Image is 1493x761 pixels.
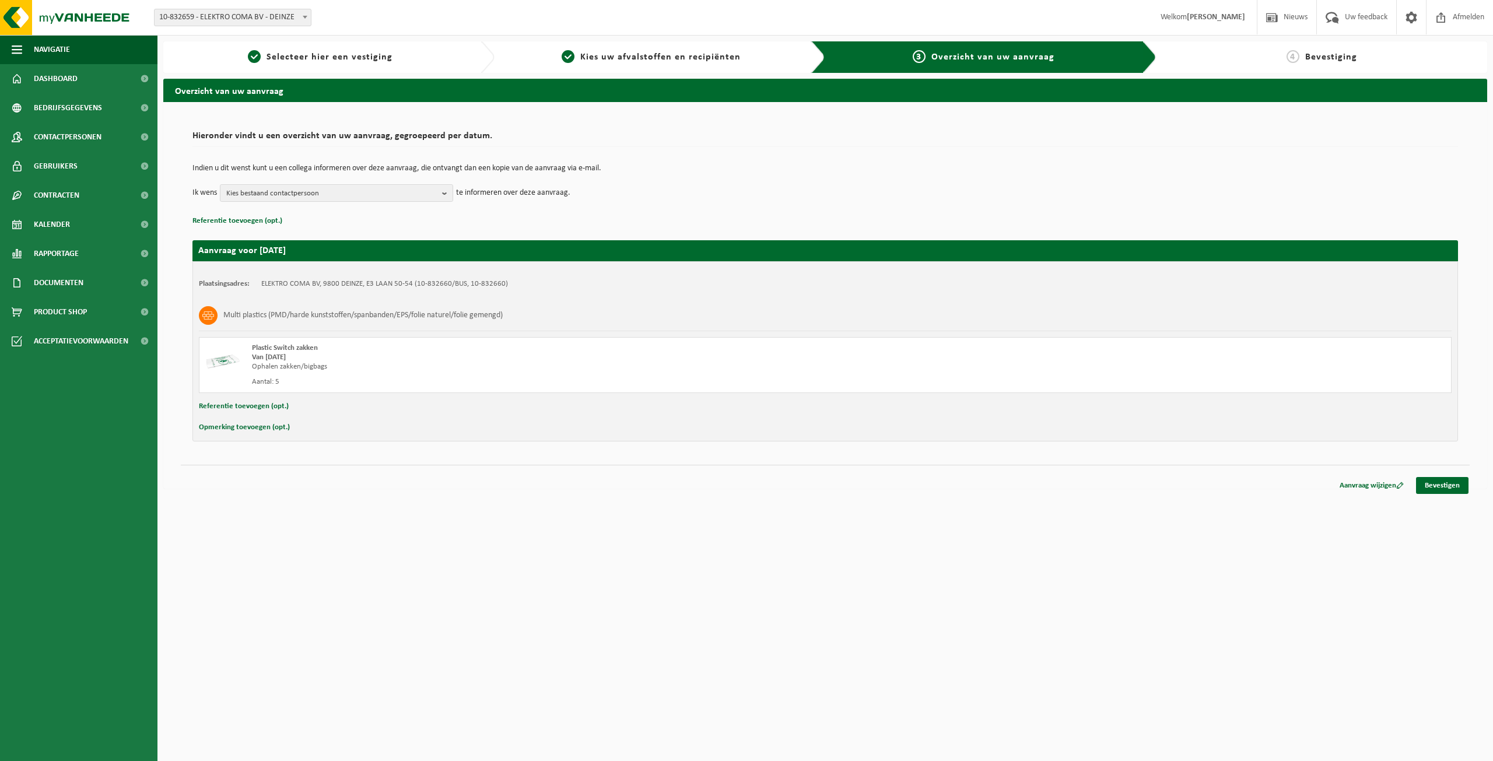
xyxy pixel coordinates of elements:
span: Acceptatievoorwaarden [34,327,128,356]
span: Contracten [34,181,79,210]
span: Kies uw afvalstoffen en recipiënten [580,52,741,62]
span: Dashboard [34,64,78,93]
span: Product Shop [34,297,87,327]
span: Contactpersonen [34,122,101,152]
span: 1 [248,50,261,63]
button: Opmerking toevoegen (opt.) [199,420,290,435]
span: Kalender [34,210,70,239]
strong: Van [DATE] [252,353,286,361]
span: Plastic Switch zakken [252,344,318,352]
span: 2 [562,50,574,63]
strong: [PERSON_NAME] [1187,13,1245,22]
span: Overzicht van uw aanvraag [931,52,1054,62]
a: Aanvraag wijzigen [1331,477,1413,494]
span: 4 [1287,50,1299,63]
span: Kies bestaand contactpersoon [226,185,437,202]
strong: Aanvraag voor [DATE] [198,246,286,255]
span: 3 [913,50,926,63]
p: te informeren over deze aanvraag. [456,184,570,202]
span: Bevestiging [1305,52,1357,62]
button: Kies bestaand contactpersoon [220,184,453,202]
span: Navigatie [34,35,70,64]
span: Bedrijfsgegevens [34,93,102,122]
button: Referentie toevoegen (opt.) [192,213,282,229]
button: Referentie toevoegen (opt.) [199,399,289,414]
a: 1Selecteer hier een vestiging [169,50,471,64]
span: Selecteer hier een vestiging [267,52,392,62]
h2: Overzicht van uw aanvraag [163,79,1487,101]
div: Ophalen zakken/bigbags [252,362,872,371]
span: Gebruikers [34,152,78,181]
h2: Hieronder vindt u een overzicht van uw aanvraag, gegroepeerd per datum. [192,131,1458,147]
span: 10-832659 - ELEKTRO COMA BV - DEINZE [154,9,311,26]
div: Aantal: 5 [252,377,872,387]
span: Rapportage [34,239,79,268]
p: Ik wens [192,184,217,202]
a: 2Kies uw afvalstoffen en recipiënten [500,50,802,64]
span: Documenten [34,268,83,297]
span: 10-832659 - ELEKTRO COMA BV - DEINZE [155,9,311,26]
h3: Multi plastics (PMD/harde kunststoffen/spanbanden/EPS/folie naturel/folie gemengd) [223,306,503,325]
td: ELEKTRO COMA BV, 9800 DEINZE, E3 LAAN 50-54 (10-832660/BUS, 10-832660) [261,279,508,289]
strong: Plaatsingsadres: [199,280,250,287]
p: Indien u dit wenst kunt u een collega informeren over deze aanvraag, die ontvangt dan een kopie v... [192,164,1458,173]
img: LP-SK-00500-LPE-16.png [205,343,240,378]
a: Bevestigen [1416,477,1469,494]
